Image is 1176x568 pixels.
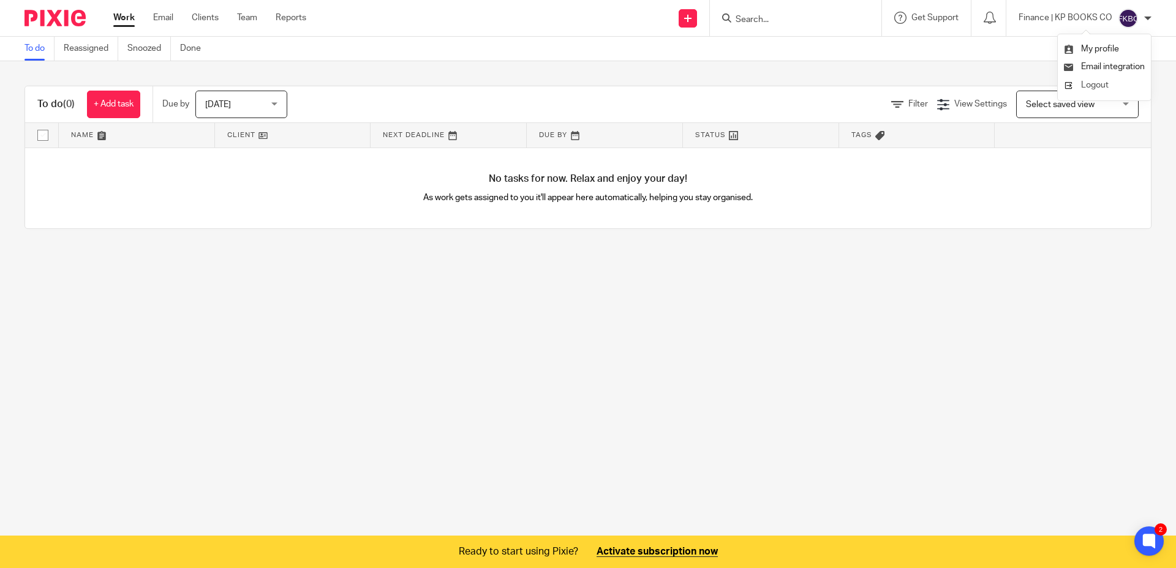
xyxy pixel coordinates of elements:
a: Snoozed [127,37,171,61]
a: To do [24,37,55,61]
span: Tags [851,132,872,138]
p: Finance | KP BOOKS CO [1019,12,1112,24]
a: Done [180,37,210,61]
img: svg%3E [1118,9,1138,28]
a: Logout [1064,77,1145,94]
a: Email integration [1064,62,1145,71]
span: Select saved view [1026,100,1095,109]
a: Clients [192,12,219,24]
img: Pixie [24,10,86,26]
a: + Add task [87,91,140,118]
span: View Settings [954,100,1007,108]
p: As work gets assigned to you it'll appear here automatically, helping you stay organised. [307,192,870,204]
span: (0) [63,99,75,109]
span: [DATE] [205,100,231,109]
span: Email integration [1081,62,1145,71]
a: Work [113,12,135,24]
h1: To do [37,98,75,111]
span: My profile [1081,45,1119,53]
div: 2 [1155,523,1167,536]
a: My profile [1064,45,1119,53]
span: Get Support [911,13,959,22]
input: Search [734,15,845,26]
span: Filter [908,100,928,108]
a: Reports [276,12,306,24]
a: Email [153,12,173,24]
span: Logout [1081,81,1109,89]
p: Due by [162,98,189,110]
a: Team [237,12,257,24]
a: Reassigned [64,37,118,61]
h4: No tasks for now. Relax and enjoy your day! [25,173,1151,185]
